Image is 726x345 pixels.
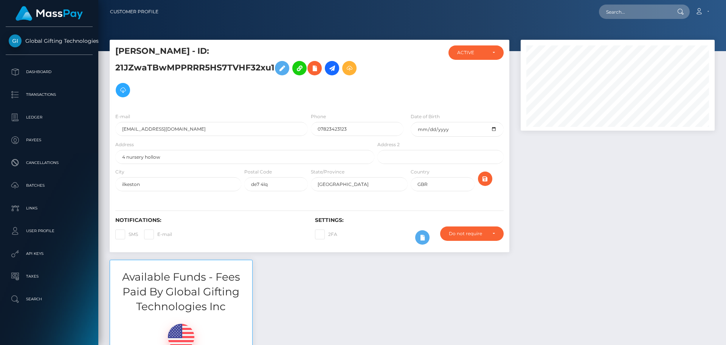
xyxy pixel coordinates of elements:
p: Cancellations [9,157,90,169]
label: Phone [311,113,326,120]
p: User Profile [9,225,90,237]
a: Transactions [6,85,93,104]
label: Country [411,169,430,175]
h5: [PERSON_NAME] - ID: 21JZwaTBwMPPRRR5HS7TVHF32xu1 [115,45,370,101]
a: Taxes [6,267,93,286]
label: Address 2 [377,141,400,148]
label: E-mail [144,229,172,239]
p: Taxes [9,271,90,282]
div: Do not require [449,231,486,237]
span: Global Gifting Technologies Inc [6,37,93,44]
label: SMS [115,229,138,239]
p: Transactions [9,89,90,100]
a: API Keys [6,244,93,263]
label: Date of Birth [411,113,440,120]
a: Ledger [6,108,93,127]
p: Payees [9,134,90,146]
a: Initiate Payout [325,61,339,75]
p: Search [9,293,90,305]
p: Dashboard [9,66,90,78]
p: Links [9,203,90,214]
button: Do not require [440,226,504,241]
label: Address [115,141,134,148]
h6: Notifications: [115,217,304,223]
h6: Settings: [315,217,503,223]
label: Postal Code [244,169,272,175]
a: Cancellations [6,153,93,172]
img: MassPay Logo [16,6,83,21]
label: E-mail [115,113,130,120]
a: Batches [6,176,93,195]
a: Customer Profile [110,4,158,20]
a: Dashboard [6,62,93,81]
a: Search [6,290,93,309]
label: City [115,169,124,175]
label: 2FA [315,229,337,239]
h3: Available Funds - Fees Paid By Global Gifting Technologies Inc [110,270,252,314]
a: User Profile [6,222,93,240]
a: Links [6,199,93,218]
img: Global Gifting Technologies Inc [9,34,22,47]
label: State/Province [311,169,344,175]
button: ACTIVE [448,45,504,60]
p: Batches [9,180,90,191]
p: Ledger [9,112,90,123]
input: Search... [599,5,670,19]
div: ACTIVE [457,50,486,56]
a: Payees [6,131,93,150]
p: API Keys [9,248,90,259]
